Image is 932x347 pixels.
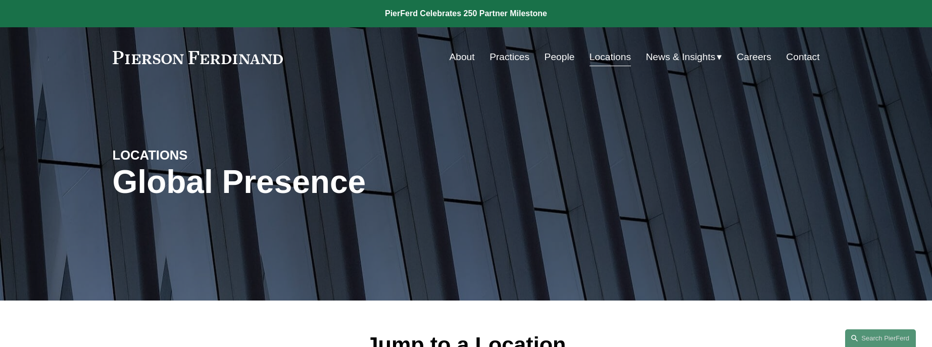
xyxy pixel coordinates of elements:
[489,47,529,67] a: Practices
[646,47,722,67] a: folder dropdown
[786,47,819,67] a: Contact
[737,47,771,67] a: Careers
[845,329,916,347] a: Search this site
[590,47,631,67] a: Locations
[449,47,474,67] a: About
[545,47,575,67] a: People
[646,48,716,66] span: News & Insights
[113,147,289,163] h4: LOCATIONS
[113,164,584,201] h1: Global Presence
